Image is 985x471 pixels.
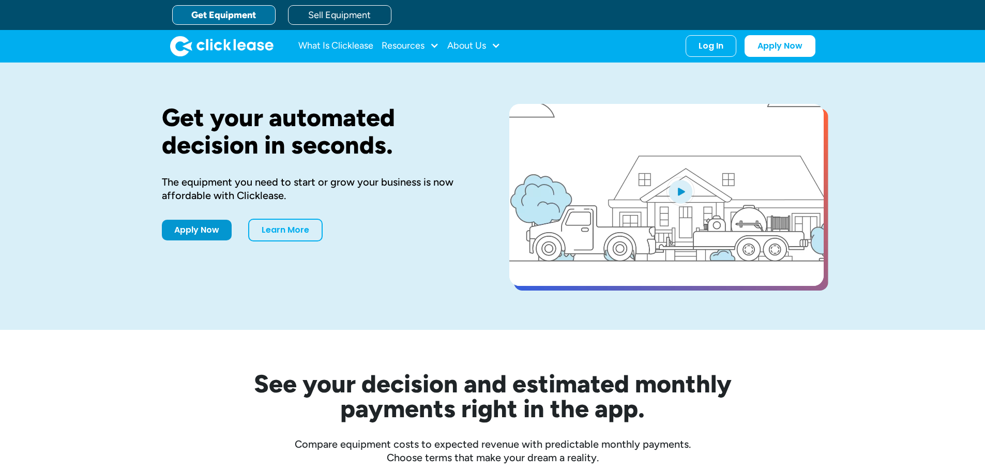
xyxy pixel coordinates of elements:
a: Sell Equipment [288,5,391,25]
img: Blue play button logo on a light blue circular background [666,177,694,206]
div: Log In [699,41,723,51]
a: open lightbox [509,104,824,286]
div: About Us [447,36,501,56]
img: Clicklease logo [170,36,274,56]
h1: Get your automated decision in seconds. [162,104,476,159]
h2: See your decision and estimated monthly payments right in the app. [203,371,782,421]
a: What Is Clicklease [298,36,373,56]
a: Apply Now [162,220,232,240]
a: Learn More [248,219,323,241]
div: Compare equipment costs to expected revenue with predictable monthly payments. Choose terms that ... [162,437,824,464]
div: Resources [382,36,439,56]
div: The equipment you need to start or grow your business is now affordable with Clicklease. [162,175,476,202]
a: Apply Now [745,35,815,57]
a: Get Equipment [172,5,276,25]
a: home [170,36,274,56]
